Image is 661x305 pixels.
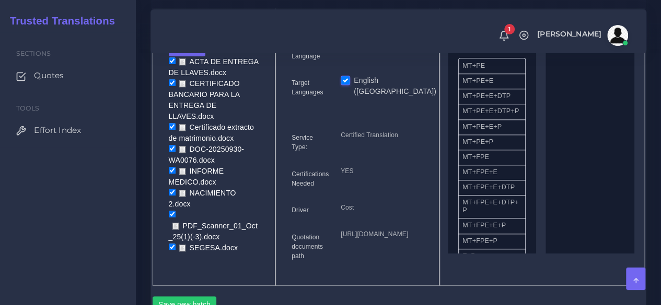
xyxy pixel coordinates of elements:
[341,229,423,240] p: [URL][DOMAIN_NAME]
[169,56,259,77] a: ACTA DE ENTREGA DE LLAVES.docx
[458,249,526,264] li: E+P
[292,169,329,188] label: Certifications Needed
[3,13,115,30] a: Trusted Translations
[34,70,64,81] span: Quotes
[16,104,40,112] span: Tools
[458,150,526,165] li: MT+FPE
[8,119,128,141] a: Effort Index
[458,135,526,150] li: MT+PE+P
[504,24,515,34] span: 1
[16,50,51,57] span: Sections
[34,125,81,136] span: Effort Index
[458,218,526,234] li: MT+FPE+E+P
[458,165,526,180] li: MT+FPE+E
[537,30,601,38] span: [PERSON_NAME]
[292,205,309,215] label: Driver
[292,78,325,97] label: Target Languages
[458,119,526,135] li: MT+PE+E+P
[341,130,423,141] p: Certified Translation
[169,221,258,241] a: PDF_Scanner_01_Oct_25(1)(-3).docx
[169,144,245,165] a: DOC-20250930-WA0076.docx
[495,30,513,41] a: 1
[354,75,436,97] label: English ([GEOGRAPHIC_DATA])
[169,122,254,143] a: Certificado extracto de matrimonio.docx
[341,202,423,213] p: Cost
[176,242,242,252] a: SEGESA.docx
[458,104,526,119] li: MT+PE+E+DTP+P
[292,133,325,152] label: Service Type:
[169,166,224,187] a: INFORME MEDICO.docx
[292,233,325,261] label: Quotation documents path
[458,180,526,196] li: MT+FPE+E+DTP
[607,25,628,46] img: avatar
[532,25,632,46] a: [PERSON_NAME]avatar
[458,89,526,104] li: MT+PE+E+DTP
[458,74,526,89] li: MT+PE+E
[169,188,236,209] a: NACIMIENTO 2.docx
[458,195,526,218] li: MT+FPE+E+DTP+P
[3,15,115,27] h2: Trusted Translations
[458,234,526,249] li: MT+FPE+P
[458,58,526,74] li: MT+PE
[169,78,240,121] a: CERTIFICADO BANCARIO PARA LA ENTREGA DE LLAVES.docx
[8,65,128,87] a: Quotes
[341,166,423,177] p: YES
